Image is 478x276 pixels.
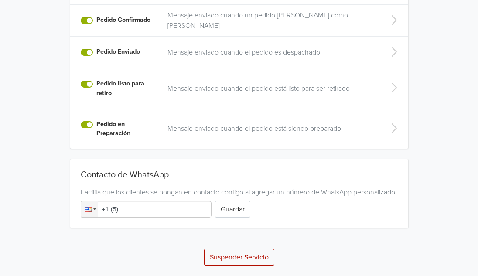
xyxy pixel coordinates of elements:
[167,10,375,31] a: Mensaje enviado cuando un pedido [PERSON_NAME] como [PERSON_NAME]
[167,123,375,134] a: Mensaje enviado cuando el pedido está siendo preparado
[81,201,98,217] div: United States: + 1
[167,83,375,94] a: Mensaje enviado cuando el pedido está listo para ser retirado
[81,170,398,184] div: Contacto de WhatsApp
[167,47,375,58] a: Mensaje enviado cuando el pedido es despachado
[215,201,250,218] button: Guardar
[81,187,398,198] div: Facilita que los clientes se pongan en contacto contigo al agregar un número de WhatsApp personal...
[96,15,150,25] label: Pedido Confirmado
[81,201,212,218] input: 1 (702) 123-4567
[96,119,157,138] label: Pedido en Preparación
[96,47,140,57] label: Pedido Enviado
[96,79,157,98] label: Pedido listo para retiro
[204,249,274,266] button: Suspender Servicio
